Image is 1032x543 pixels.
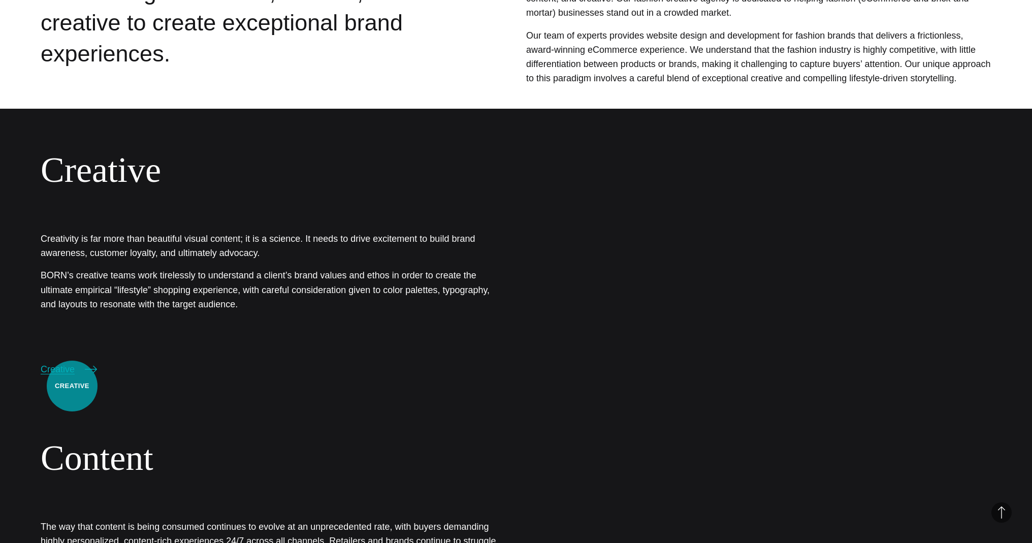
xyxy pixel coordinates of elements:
[41,232,506,260] p: Creativity is far more than beautiful visual content; it is a science. It needs to drive exciteme...
[41,362,97,376] a: Creative
[526,28,991,86] p: Our team of experts provides website design and development for fashion brands that delivers a fr...
[41,438,153,477] a: Content
[41,268,506,311] p: BORN’s creative teams work tirelessly to understand a client’s brand values and ethos in order to...
[991,502,1012,523] button: Back to Top
[41,150,161,189] a: Creative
